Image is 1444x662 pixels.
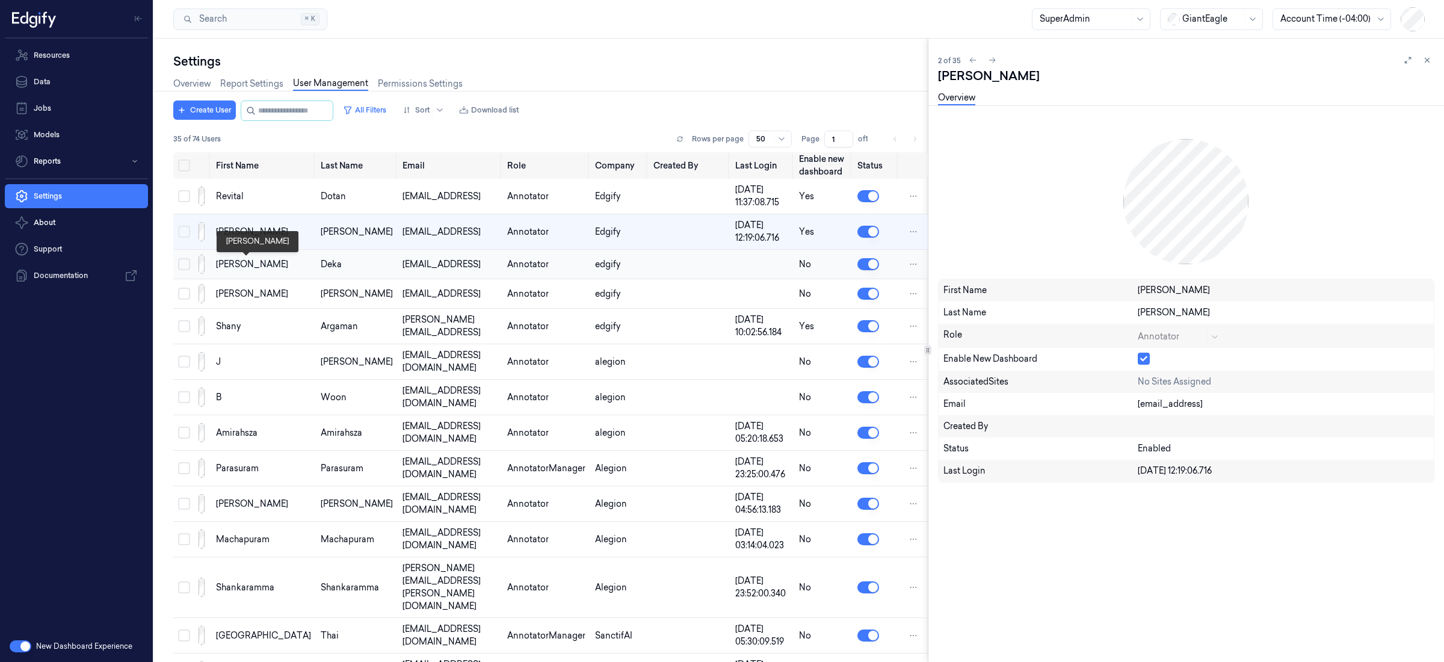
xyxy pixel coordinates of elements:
div: [PERSON_NAME] [321,498,393,510]
a: Report Settings [220,78,283,90]
div: Thai [321,630,393,642]
div: Created By [943,420,1138,433]
th: First Name [211,152,316,179]
div: Annotator [507,356,585,368]
div: Last Name [943,306,1138,319]
div: Status [943,442,1138,455]
button: Select row [178,226,190,238]
button: Select all [178,159,190,172]
div: [PERSON_NAME] [938,67,1434,84]
button: Download list [454,101,523,120]
div: Last Login [943,465,1138,477]
a: Overview [938,91,975,105]
div: No [799,533,848,546]
nav: pagination [887,131,923,147]
button: Toggle Navigation [129,9,148,28]
div: Annotator [507,288,585,300]
div: b [216,391,311,404]
div: Enabled [1138,442,1429,455]
div: Revital [216,190,311,203]
div: SanctifAI [595,630,643,642]
div: [DATE] 03:14:04.023 [735,527,789,552]
th: Email [398,152,502,179]
div: [DATE] 05:20:18.653 [735,420,789,445]
div: [DATE] 23:52:00.340 [735,575,789,600]
a: Jobs [5,96,148,120]
span: 2 of 35 [938,55,961,66]
div: edgify [595,288,643,300]
div: Dotan [321,190,393,203]
div: Yes [799,190,848,203]
div: Alegion [595,581,643,594]
div: Annotator [507,226,585,238]
div: j [216,356,311,368]
div: [EMAIL_ADDRESS] [403,226,498,238]
div: Deka [321,258,393,271]
span: of 1 [858,134,877,144]
div: Role [943,329,1138,343]
div: [EMAIL_ADDRESS][DOMAIN_NAME] [403,420,498,445]
div: [PERSON_NAME] [216,288,311,300]
p: Rows per page [692,134,744,144]
div: Settings [173,53,928,70]
div: Annotator [507,498,585,510]
a: Data [5,70,148,94]
div: Yes [799,320,848,333]
div: associatedSites [943,376,1138,388]
th: Created By [649,152,730,179]
div: No [799,498,848,510]
button: About [5,211,148,235]
div: No [799,258,848,271]
button: Select row [178,630,190,642]
div: [PERSON_NAME][EMAIL_ADDRESS][PERSON_NAME][DOMAIN_NAME] [403,562,498,613]
th: Role [502,152,590,179]
div: [DATE] 12:19:06.716 [735,219,789,244]
div: machapuram [216,533,311,546]
span: 35 of 74 Users [173,134,221,144]
a: Support [5,237,148,261]
a: User Management [293,77,368,91]
a: Settings [5,184,148,208]
div: [PERSON_NAME] [321,226,393,238]
div: Alegion [595,462,643,475]
div: No [799,288,848,300]
div: Alegion [595,498,643,510]
div: [EMAIL_ADDRESS][DOMAIN_NAME] [403,527,498,552]
div: AnnotatorManager [507,630,585,642]
div: amirahsza [321,427,393,439]
div: edgify [595,320,643,333]
th: Enable new dashboard [794,152,853,179]
div: Yes [799,226,848,238]
div: parasuram [216,462,311,475]
div: [GEOGRAPHIC_DATA] [216,630,311,642]
div: Argaman [321,320,393,333]
button: All Filters [338,101,391,120]
div: Annotator [507,320,585,333]
button: Select row [178,190,190,202]
div: [DATE] 23:25:00.476 [735,456,789,481]
a: Permissions Settings [378,78,463,90]
button: Select row [178,258,190,270]
div: shankaramma [321,581,393,594]
button: Reports [5,149,148,173]
div: [DATE] 12:19:06.716 [1138,465,1429,477]
div: [DATE] 04:56:13.183 [735,491,789,516]
div: [EMAIL_ADDRESS] [1138,398,1429,410]
div: No [799,581,848,594]
a: Resources [5,43,148,67]
div: Alegion [595,533,643,546]
div: Annotator [507,258,585,271]
button: Select row [178,288,190,300]
button: Search⌘K [173,8,327,30]
div: [PERSON_NAME] [216,226,311,238]
div: First Name [943,284,1138,297]
button: Select row [178,320,190,332]
button: Select row [178,533,190,545]
span: Page [801,134,819,144]
div: woon [321,391,393,404]
div: [PERSON_NAME][EMAIL_ADDRESS] [403,314,498,339]
div: [EMAIL_ADDRESS] [403,288,498,300]
div: [PERSON_NAME] [216,498,311,510]
th: Company [590,152,648,179]
div: [EMAIL_ADDRESS][DOMAIN_NAME] [403,349,498,374]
